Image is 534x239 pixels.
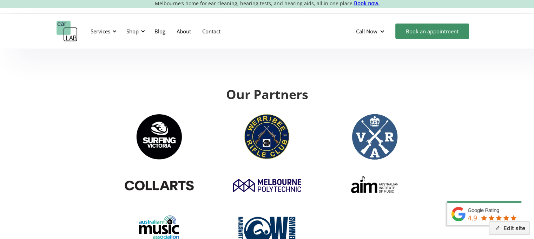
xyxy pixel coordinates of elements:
div: Call Now [356,28,377,35]
div: Shop [126,28,139,35]
a: Blog [149,21,171,41]
a: Contact [197,21,226,41]
div: Services [86,21,119,42]
div: Services [91,28,110,35]
a: About [171,21,197,41]
a: home [57,21,78,42]
div: Shop [122,21,147,42]
div: Call Now [350,21,392,42]
h2: Our Partners [46,88,488,102]
button: Edit site [489,221,530,235]
a: Book an appointment [395,24,469,39]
